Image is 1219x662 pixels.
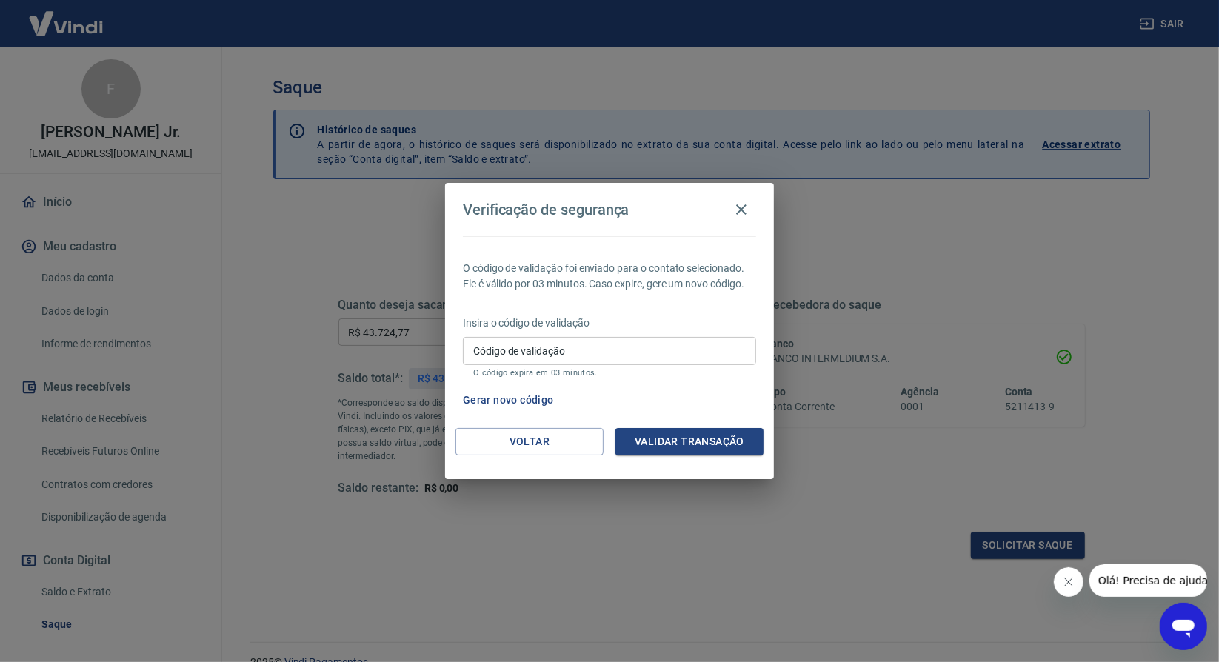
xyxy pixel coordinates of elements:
iframe: Mensagem da empresa [1089,564,1207,597]
button: Voltar [455,428,604,455]
iframe: Botão para abrir a janela de mensagens [1160,603,1207,650]
h4: Verificação de segurança [463,201,629,218]
p: O código expira em 03 minutos. [473,368,746,378]
button: Gerar novo código [457,387,560,414]
p: O código de validação foi enviado para o contato selecionado. Ele é válido por 03 minutos. Caso e... [463,261,756,292]
iframe: Fechar mensagem [1054,567,1083,597]
span: Olá! Precisa de ajuda? [9,10,124,22]
button: Validar transação [615,428,764,455]
p: Insira o código de validação [463,315,756,331]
